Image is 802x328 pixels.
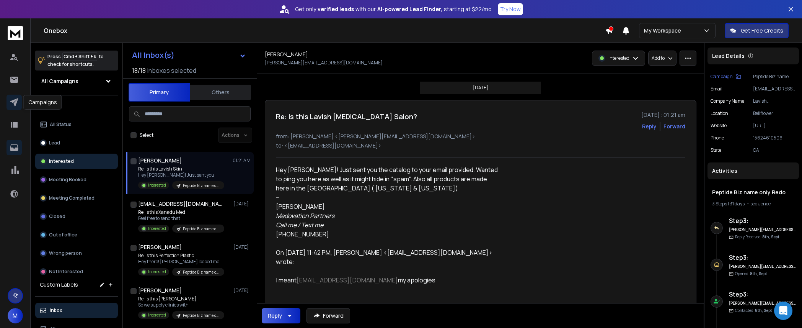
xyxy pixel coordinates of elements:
[138,302,224,308] p: So we supply clinics with
[44,26,605,35] h1: Onebox
[276,221,323,229] em: Call me / Text me
[711,74,741,80] button: Campaign
[126,48,252,63] button: All Inbox(s)
[735,234,779,240] p: Reply Received
[711,98,744,104] p: Company Name
[132,51,174,59] h1: All Inbox(s)
[644,27,684,34] p: My Workspace
[138,209,224,215] p: Re: Is this Xanadu Med
[35,102,118,112] h3: Filters
[753,74,796,80] p: Peptide Biz name only Redo
[49,158,74,164] p: Interested
[276,133,685,140] p: from: [PERSON_NAME] <[PERSON_NAME][EMAIL_ADDRESS][DOMAIN_NAME]>
[138,166,224,172] p: Re: Is this Lavish Skin
[50,121,72,128] p: All Status
[50,307,62,313] p: Inbox
[729,300,796,306] h6: [PERSON_NAME][EMAIL_ADDRESS][DOMAIN_NAME]
[49,232,77,238] p: Out of office
[268,312,282,320] div: Reply
[41,77,78,85] h1: All Campaigns
[49,140,60,146] p: Lead
[129,83,190,102] button: Primary
[233,244,251,250] p: [DATE]
[35,246,118,261] button: Wrong person
[735,271,767,277] p: Opened
[35,227,118,243] button: Out of office
[500,5,521,13] p: Try Now
[233,287,251,294] p: [DATE]
[711,74,733,80] p: Campaign
[753,98,796,104] p: Lavish [MEDICAL_DATA] Salon
[49,195,95,201] p: Meeting Completed
[711,110,728,116] p: location
[712,189,794,196] h1: Peptide Biz name only Redo
[774,302,792,320] div: Open Intercom Messenger
[276,142,685,149] p: to: <[EMAIL_ADDRESS][DOMAIN_NAME]>
[138,287,182,294] h1: [PERSON_NAME]
[276,111,417,122] h1: Re: Is this Lavish [MEDICAL_DATA] Salon?
[297,276,398,284] a: [EMAIL_ADDRESS][DOMAIN_NAME]
[641,111,685,119] p: [DATE] : 01:21 am
[35,209,118,224] button: Closed
[735,308,772,313] p: Contacted
[712,201,794,207] div: |
[183,183,220,189] p: Peptide Biz name only Redo
[138,259,224,265] p: Hey there! [PERSON_NAME] looped me
[712,52,745,60] p: Lead Details
[642,123,657,130] button: Reply
[729,216,796,225] h6: Step 3 :
[265,51,308,58] h1: [PERSON_NAME]
[40,281,78,289] h3: Custom Labels
[49,269,83,275] p: Not Interested
[147,66,196,75] h3: Inboxes selected
[377,5,442,13] strong: AI-powered Lead Finder,
[711,135,724,141] p: Phone
[729,264,796,269] h6: [PERSON_NAME][EMAIL_ADDRESS][DOMAIN_NAME]
[132,66,146,75] span: 18 / 18
[276,165,499,193] div: Hey [PERSON_NAME]! Just sent you the catalog to your email provided. Wanted to ping you here as w...
[276,220,499,239] div: [PHONE_NUMBER]
[498,3,523,15] button: Try Now
[318,5,354,13] strong: verified leads
[473,85,488,91] p: [DATE]
[138,200,222,208] h1: [EMAIL_ADDRESS][DOMAIN_NAME]
[730,200,771,207] span: 31 days in sequence
[652,55,665,61] p: Add to
[711,147,721,153] p: State
[138,296,224,302] p: Re: Is this [PERSON_NAME]
[8,308,23,323] button: M
[753,147,796,153] p: CA
[306,308,350,323] button: Forward
[183,226,220,232] p: Peptide Biz name only Redo
[262,308,300,323] button: Reply
[148,269,166,275] p: Interested
[190,84,251,101] button: Others
[138,172,224,178] p: Hey [PERSON_NAME]! Just sent you
[233,157,251,164] p: 01:21 AM
[138,215,224,221] p: Feel free to send that
[711,123,727,129] p: website
[138,157,182,164] h1: [PERSON_NAME]
[148,312,166,318] p: Interested
[663,123,685,130] div: Forward
[276,212,334,220] em: Medovation Partners
[755,308,772,313] span: 8th, Sept
[183,313,220,318] p: Peptide Biz name only Redo
[729,253,796,262] h6: Step 3 :
[608,55,629,61] p: Interested
[707,162,799,179] div: Activities
[725,23,789,38] button: Get Free Credits
[741,27,783,34] p: Get Free Credits
[140,132,153,138] label: Select
[35,303,118,318] button: Inbox
[265,60,383,66] p: [PERSON_NAME][EMAIL_ADDRESS][DOMAIN_NAME]
[49,213,65,220] p: Closed
[276,276,499,303] div: I meant my apologies
[712,200,727,207] span: 3 Steps
[753,135,796,141] p: 15624610506
[148,226,166,231] p: Interested
[47,53,104,68] p: Press to check for shortcuts.
[23,95,62,110] div: Campaigns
